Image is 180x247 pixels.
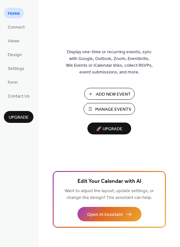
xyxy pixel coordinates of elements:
[91,125,127,133] span: 🚀 Upgrade
[77,177,141,186] span: Edit Your Calendar with AI
[8,24,25,31] span: Connect
[8,93,30,100] span: Contact Us
[87,123,131,134] button: 🚀 Upgrade
[65,187,154,202] span: Want to adjust the layout, update settings, or change the design? The assistant can help.
[4,90,33,101] a: Contact Us
[84,88,135,100] button: Add New Event
[84,103,135,115] button: Manage Events
[77,207,141,221] button: Open AI Assistant
[4,77,22,87] a: Form
[87,211,123,218] span: Open AI Assistant
[66,49,153,76] span: Display one-time or recurring events, sync with Google, Outlook, Zoom, Eventbrite, Wix Events or ...
[4,63,28,73] a: Settings
[8,10,20,17] span: Home
[8,65,24,72] span: Settings
[95,106,131,113] span: Manage Events
[8,79,18,86] span: Form
[4,49,26,60] a: Design
[4,21,29,32] a: Connect
[8,52,22,58] span: Design
[4,8,24,18] a: Home
[4,35,23,46] a: Views
[96,91,131,98] span: Add New Event
[9,114,29,121] span: Upgrade
[8,38,20,45] span: Views
[4,111,33,123] button: Upgrade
